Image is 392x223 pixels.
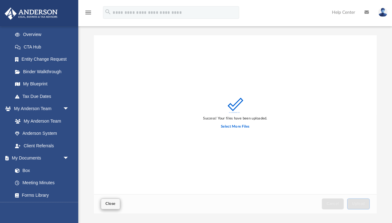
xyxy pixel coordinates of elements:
[4,152,75,165] a: My Documentsarrow_drop_down
[9,90,78,103] a: Tax Due Dates
[101,198,120,209] button: Close
[221,124,249,129] label: Select More Files
[9,139,75,152] a: Client Referrals
[326,202,339,205] span: Cancel
[84,12,92,16] a: menu
[94,35,376,213] div: Upload
[104,8,111,15] i: search
[105,202,115,205] span: Close
[9,78,75,90] a: My Blueprint
[9,127,75,140] a: Anderson System
[378,8,387,17] img: User Pic
[9,164,72,177] a: Box
[63,152,75,165] span: arrow_drop_down
[9,201,75,214] a: Notarize
[203,116,267,121] div: Success! Your files have been uploaded.
[63,103,75,115] span: arrow_drop_down
[3,8,59,20] img: Anderson Advisors Platinum Portal
[322,198,344,209] button: Cancel
[9,115,72,127] a: My Anderson Team
[9,28,78,41] a: Overview
[9,177,75,189] a: Meeting Minutes
[9,65,78,78] a: Binder Walkthrough
[9,53,78,66] a: Entity Change Request
[84,9,92,16] i: menu
[9,41,78,53] a: CTA Hub
[9,189,72,201] a: Forms Library
[4,103,75,115] a: My Anderson Teamarrow_drop_down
